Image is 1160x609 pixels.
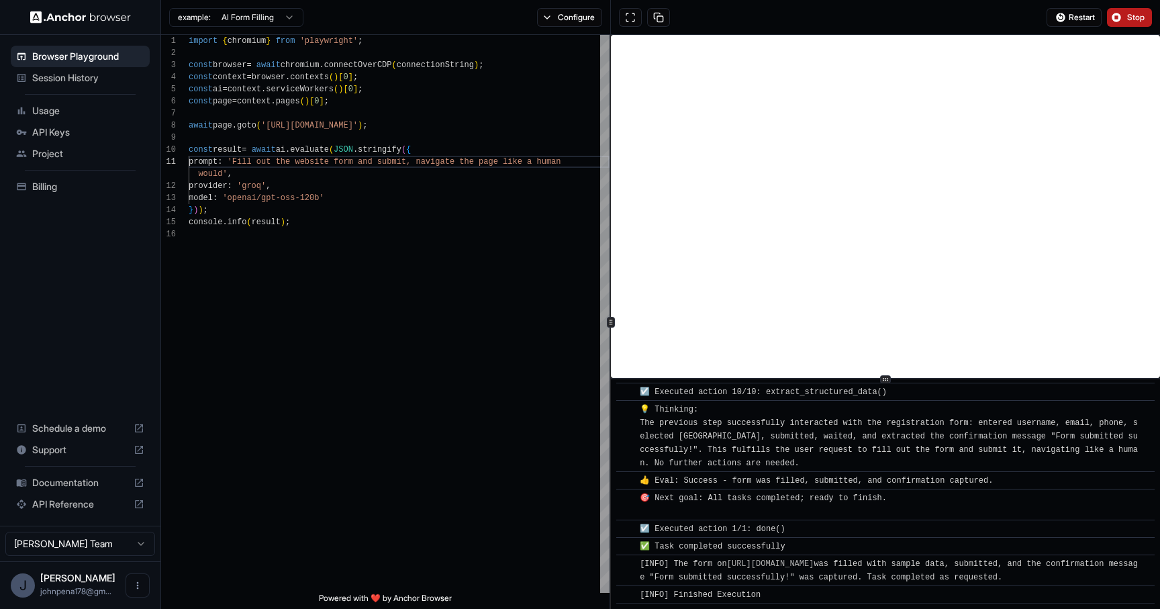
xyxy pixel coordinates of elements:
[189,85,213,94] span: const
[305,97,309,106] span: )
[32,104,144,118] span: Usage
[246,73,251,82] span: =
[261,121,358,130] span: '[URL][DOMAIN_NAME]'
[252,145,276,154] span: await
[198,205,203,215] span: )
[213,121,232,130] span: page
[281,60,320,70] span: chromium
[189,181,228,191] span: provider
[193,205,198,215] span: )
[348,73,353,82] span: ]
[32,180,144,193] span: Billing
[338,73,343,82] span: [
[300,36,358,46] span: 'playwright'
[11,439,150,461] div: Support
[189,121,213,130] span: await
[623,588,630,602] span: ​
[11,176,150,197] div: Billing
[213,97,232,106] span: page
[189,145,213,154] span: const
[161,228,176,240] div: 16
[474,60,479,70] span: )
[362,121,367,130] span: ;
[1127,12,1146,23] span: Stop
[640,494,887,516] span: 🎯 Next goal: All tasks completed; ready to finish.
[640,476,993,485] span: 👍 Eval: Success - form was filled, submitted, and confirmation captured.
[228,157,469,167] span: 'Fill out the website form and submit, navigate th
[237,181,266,191] span: 'groq'
[623,540,630,553] span: ​
[348,85,353,94] span: 0
[276,145,285,154] span: ai
[314,97,319,106] span: 0
[537,8,602,27] button: Configure
[222,85,227,94] span: =
[189,97,213,106] span: const
[343,73,348,82] span: 0
[319,60,324,70] span: .
[217,157,222,167] span: :
[32,476,128,489] span: Documentation
[32,443,128,457] span: Support
[647,8,670,27] button: Copy session ID
[1107,8,1152,27] button: Stop
[222,36,227,46] span: {
[228,169,232,179] span: ,
[161,156,176,168] div: 11
[189,205,193,215] span: }
[353,73,358,82] span: ;
[213,60,246,70] span: browser
[392,60,397,70] span: (
[189,73,213,82] span: const
[324,97,329,106] span: ;
[266,85,334,94] span: serviceWorkers
[358,121,362,130] span: )
[623,557,630,571] span: ​
[309,97,314,106] span: [
[40,586,111,596] span: johnpena178@gmail.com
[161,132,176,144] div: 9
[161,120,176,132] div: 8
[290,73,329,82] span: contexts
[727,559,814,569] a: [URL][DOMAIN_NAME]
[358,145,401,154] span: stringify
[266,36,271,46] span: }
[161,95,176,107] div: 6
[161,144,176,156] div: 10
[242,145,246,154] span: =
[640,590,761,600] span: [INFO] Finished Execution
[353,145,358,154] span: .
[189,218,222,227] span: console
[11,100,150,122] div: Usage
[319,593,452,609] span: Powered with ❤️ by Anchor Browser
[32,71,144,85] span: Session History
[222,193,324,203] span: 'openai/gpt-oss-120b'
[161,180,176,192] div: 12
[161,35,176,47] div: 1
[290,145,329,154] span: evaluate
[619,8,642,27] button: Open in full screen
[329,145,334,154] span: (
[285,218,290,227] span: ;
[11,573,35,598] div: J
[161,107,176,120] div: 7
[161,216,176,228] div: 15
[198,169,227,179] span: would'
[228,85,261,94] span: context
[32,147,144,160] span: Project
[32,498,128,511] span: API Reference
[189,36,217,46] span: import
[213,193,217,203] span: :
[252,218,281,227] span: result
[640,524,785,534] span: ☑️ Executed action 1/1: done()
[623,403,630,416] span: ​
[401,145,406,154] span: (
[334,73,338,82] span: )
[246,60,251,70] span: =
[285,145,290,154] span: .
[161,83,176,95] div: 5
[11,472,150,494] div: Documentation
[623,491,630,505] span: ​
[640,387,887,397] span: ☑️ Executed action 10/10: extract_structured_data()
[161,59,176,71] div: 3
